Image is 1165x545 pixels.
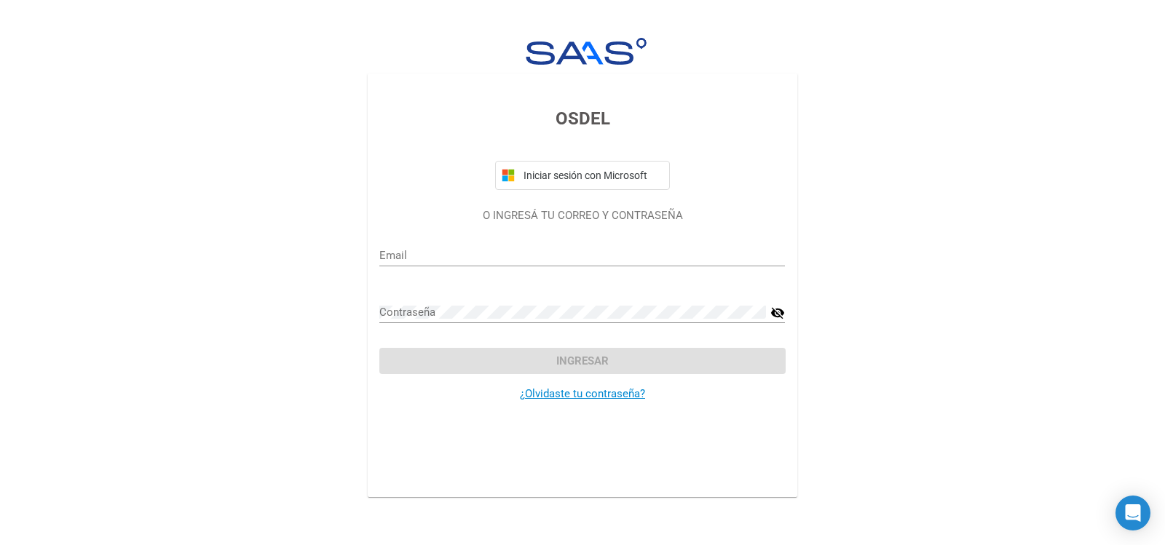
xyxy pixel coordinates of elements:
[379,348,785,374] button: Ingresar
[520,387,645,400] a: ¿Olvidaste tu contraseña?
[770,304,785,322] mat-icon: visibility_off
[495,161,670,190] button: Iniciar sesión con Microsoft
[379,207,785,224] p: O INGRESÁ TU CORREO Y CONTRASEÑA
[1115,496,1150,530] div: Open Intercom Messenger
[521,170,663,181] span: Iniciar sesión con Microsoft
[379,106,785,132] h3: OSDEL
[556,354,609,367] span: Ingresar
